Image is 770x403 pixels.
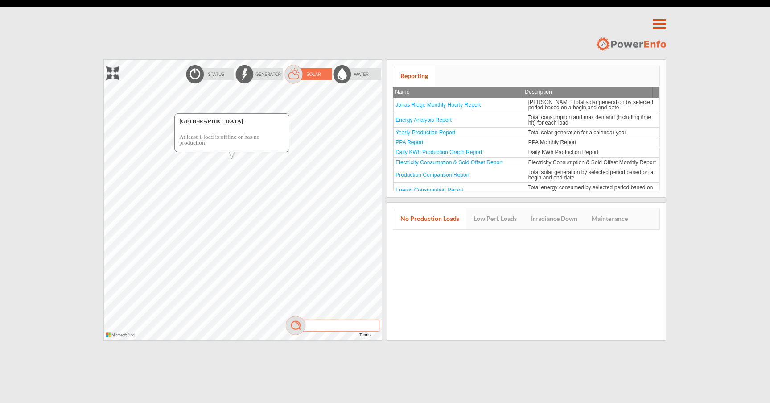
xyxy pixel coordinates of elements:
[527,158,660,167] td: Electricity Consumption & Sold Offset Monthly Report
[179,134,284,146] div: At least 1 load is offline or has no production.
[527,183,660,198] td: Total energy consumed by selected period based on a begin and end date
[395,117,452,123] a: Energy Analysis Report
[524,208,585,229] a: Irradiance Down
[393,65,435,87] a: Reporting
[395,187,464,193] a: Energy Consumption Report
[395,149,482,155] a: Daily KWh Production Graph Report
[395,129,455,136] a: Yearly Production Report
[527,98,660,112] td: [PERSON_NAME] total solar generation by selected period based on a begin and end date
[175,114,289,129] div: [GEOGRAPHIC_DATA]
[527,112,660,128] td: Total consumption and max demand (including time hit) for each load
[523,87,653,98] th: Description
[393,208,466,229] a: No Production Loads
[466,208,524,229] a: Low Perf. Loads
[527,167,660,183] td: Total solar generation by selected period based on a begin and end date
[596,37,666,52] img: logo
[284,64,333,84] img: solarOn.png
[585,208,635,229] a: Maintenance
[284,316,382,336] img: mag.png
[527,128,660,137] td: Total solar generation for a calendar year
[395,102,481,108] a: Jonas Ridge Monthly Hourly Report
[333,64,382,84] img: waterOff.png
[395,172,469,178] a: Production Comparison Report
[395,89,409,95] span: Name
[527,137,660,147] td: PPA Monthly Report
[185,64,235,84] img: statusOff.png
[106,335,137,338] a: Microsoft Bing
[395,139,423,145] a: PPA Report
[106,66,119,80] img: zoom.png
[527,147,660,157] td: Daily KWh Production Report
[525,89,552,95] span: Description
[395,159,502,166] a: Electricity Consumption & Sold Offset Report
[393,87,523,98] th: Name
[235,64,284,84] img: energyOff.png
